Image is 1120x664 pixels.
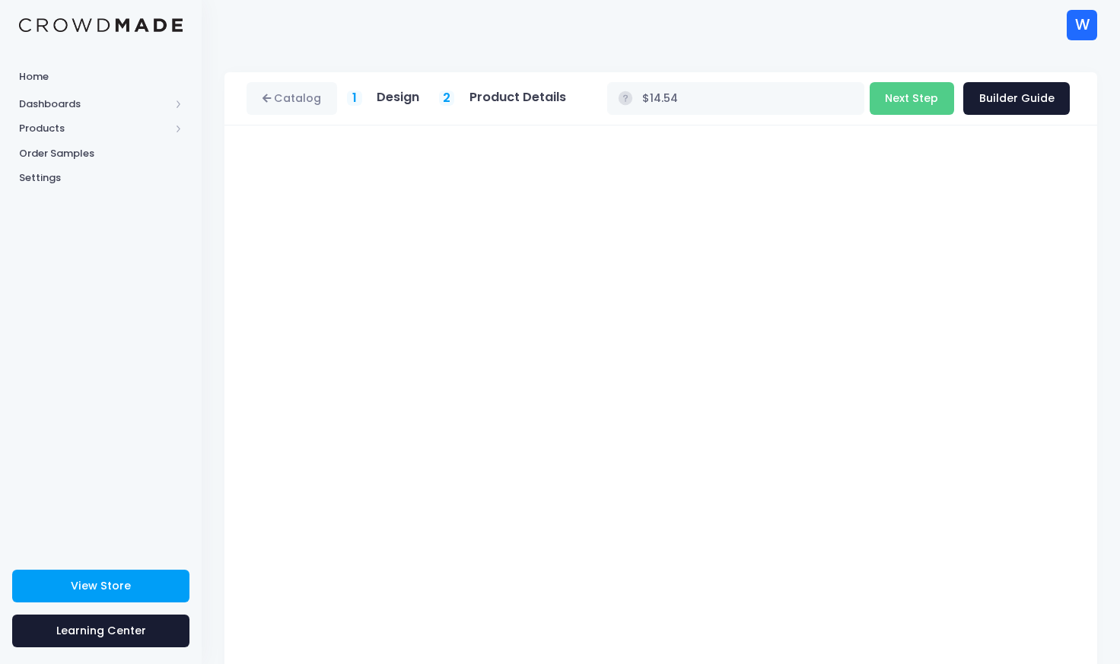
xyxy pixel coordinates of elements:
span: Settings [19,170,183,186]
span: Products [19,121,170,136]
a: Learning Center [12,615,189,647]
h5: Design [377,90,419,105]
span: 2 [443,89,450,107]
img: Logo [19,18,183,33]
h5: Product Details [469,90,566,105]
span: Learning Center [56,623,146,638]
span: Home [19,69,183,84]
button: Next Step [870,82,954,115]
span: Order Samples [19,146,183,161]
a: Catalog [247,82,337,115]
div: W [1067,10,1097,40]
span: Dashboards [19,97,170,112]
span: View Store [71,578,131,593]
span: 1 [352,89,357,107]
a: Builder Guide [963,82,1070,115]
a: View Store [12,570,189,602]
